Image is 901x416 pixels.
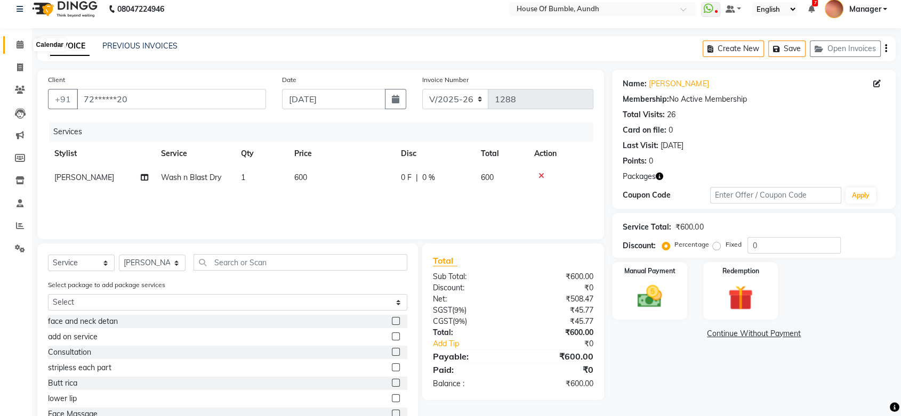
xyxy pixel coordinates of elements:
[416,172,418,183] span: |
[513,316,602,327] div: ₹45.77
[395,142,474,166] th: Disc
[630,282,670,311] img: _cash.svg
[623,94,885,105] div: No Active Membership
[768,40,806,57] button: Save
[288,142,395,166] th: Price
[513,271,602,282] div: ₹600.00
[846,187,876,203] button: Apply
[513,282,602,293] div: ₹0
[623,109,665,120] div: Total Visits:
[513,305,602,316] div: ₹45.77
[624,266,675,276] label: Manual Payment
[649,156,653,167] div: 0
[422,172,435,183] span: 0 %
[513,350,602,363] div: ₹600.00
[54,173,114,182] span: [PERSON_NAME]
[667,109,675,120] div: 26
[102,41,178,51] a: PREVIOUS INVOICES
[623,78,647,89] div: Name:
[34,39,66,52] div: Calendar
[623,156,647,167] div: Points:
[481,173,494,182] span: 600
[48,378,77,389] div: Butt rica
[433,316,453,326] span: CGST
[675,222,703,233] div: ₹600.00
[425,293,513,305] div: Net:
[161,173,221,182] span: Wash n Blast Dry
[282,75,296,85] label: Date
[294,173,307,182] span: 600
[703,40,764,57] button: Create New
[401,172,412,183] span: 0 F
[425,350,513,363] div: Payable:
[49,122,601,142] div: Services
[241,173,245,182] span: 1
[425,363,513,376] div: Paid:
[623,240,656,251] div: Discount:
[194,254,407,271] input: Search or Scan
[623,125,666,136] div: Card on file:
[425,271,513,282] div: Sub Total:
[48,75,65,85] label: Client
[614,328,894,339] a: Continue Without Payment
[623,171,656,182] span: Packages
[513,293,602,305] div: ₹508.47
[48,393,77,404] div: lower lip
[808,4,814,14] a: 7
[48,347,91,358] div: Consultation
[77,89,266,109] input: Search by Name/Mobile/Email/Code
[455,317,465,325] span: 9%
[513,327,602,338] div: ₹600.00
[235,142,288,166] th: Qty
[623,140,658,151] div: Last Visit:
[810,40,881,57] button: Open Invoices
[623,222,671,233] div: Service Total:
[155,142,235,166] th: Service
[425,316,513,327] div: ( )
[425,338,528,349] a: Add Tip
[725,240,741,249] label: Fixed
[528,338,601,349] div: ₹0
[425,305,513,316] div: ( )
[48,362,111,373] div: stripless each part
[422,75,469,85] label: Invoice Number
[669,125,673,136] div: 0
[513,378,602,389] div: ₹600.00
[722,266,759,276] label: Redemption
[425,327,513,338] div: Total:
[710,187,841,203] input: Enter Offer / Coupon Code
[433,255,457,266] span: Total
[48,89,78,109] button: +91
[433,305,452,315] span: SGST
[48,316,118,327] div: face and neck detan
[623,190,710,201] div: Coupon Code
[513,363,602,376] div: ₹0
[720,282,760,313] img: _gift.svg
[454,306,464,314] span: 9%
[661,140,683,151] div: [DATE]
[425,378,513,389] div: Balance :
[674,240,709,249] label: Percentage
[623,94,669,105] div: Membership:
[48,280,165,290] label: Select package to add package services
[849,4,881,15] span: Manager
[528,142,593,166] th: Action
[48,331,98,342] div: add on service
[474,142,528,166] th: Total
[425,282,513,293] div: Discount:
[649,78,709,89] a: [PERSON_NAME]
[48,142,155,166] th: Stylist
